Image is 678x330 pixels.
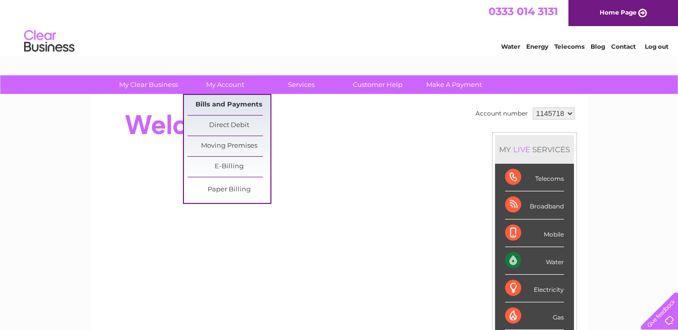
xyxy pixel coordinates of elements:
[413,75,496,94] a: Make A Payment
[107,75,190,94] a: My Clear Business
[505,219,564,247] div: Mobile
[591,43,605,50] a: Blog
[611,43,636,50] a: Contact
[187,116,270,136] a: Direct Debit
[473,105,530,122] td: Account number
[526,43,548,50] a: Energy
[505,247,564,275] div: Water
[187,136,270,156] a: Moving Premises
[24,26,75,57] img: logo.png
[501,43,520,50] a: Water
[187,180,270,200] a: Paper Billing
[183,75,266,94] a: My Account
[645,43,668,50] a: Log out
[489,5,558,18] a: 0333 014 3131
[336,75,419,94] a: Customer Help
[505,191,564,219] div: Broadband
[495,135,574,164] div: MY SERVICES
[187,157,270,177] a: E-Billing
[505,164,564,191] div: Telecoms
[260,75,343,94] a: Services
[505,302,564,330] div: Gas
[511,145,532,154] div: LIVE
[505,275,564,302] div: Electricity
[187,95,270,115] a: Bills and Payments
[554,43,585,50] a: Telecoms
[102,6,577,49] div: Clear Business is a trading name of Verastar Limited (registered in [GEOGRAPHIC_DATA] No. 3667643...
